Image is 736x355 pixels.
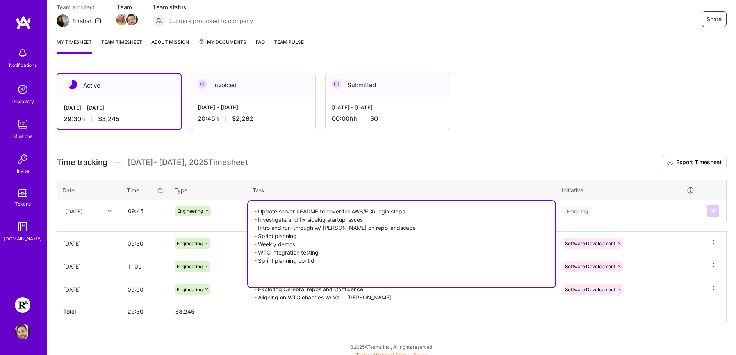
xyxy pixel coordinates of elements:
[274,39,304,45] span: Team Pulse
[177,240,203,246] span: Engineering
[332,115,444,123] div: 00:00h h
[57,158,107,167] span: Time tracking
[332,79,341,89] img: Submitted
[177,208,203,214] span: Engineering
[702,11,727,27] button: Share
[57,74,181,97] div: Active
[232,115,253,123] span: $2,282
[248,279,555,300] textarea: - Exploring Cerebral repos and Confluence - Aligning on WTG changes w/ Val + [PERSON_NAME] - Team...
[57,14,69,27] img: Team Architect
[4,235,42,243] div: [DOMAIN_NAME]
[64,115,175,123] div: 29:30 h
[15,200,31,208] div: Tokens
[565,240,615,246] span: Software Development
[57,3,101,11] span: Team architect
[108,209,112,213] i: icon Chevron
[175,308,194,315] span: $ 3,245
[169,180,247,200] th: Type
[370,115,378,123] span: $0
[16,16,31,30] img: logo
[168,17,253,25] span: Builders proposed to company
[126,14,138,25] img: Team Member Avatar
[565,264,615,269] span: Software Development
[68,80,77,89] img: Active
[710,208,716,214] img: Submit
[256,38,265,54] a: FAQ
[57,180,121,200] th: Date
[667,159,673,167] i: icon Download
[191,73,315,97] div: Invoiced
[248,201,555,287] textarea: - Update server README to cover full AWS/ECR login steps - Investigate and fix sidekiq startup is...
[562,186,695,195] div: Initiative
[198,38,246,54] a: My Documents
[64,104,175,112] div: [DATE] - [DATE]
[63,262,115,271] div: [DATE]
[177,264,203,269] span: Engineering
[65,207,83,215] div: [DATE]
[12,97,34,106] div: Discovery
[117,3,137,11] span: Team
[127,13,137,26] a: Team Member Avatar
[707,15,722,23] span: Share
[15,151,30,167] img: Invite
[15,117,30,132] img: teamwork
[15,324,30,339] img: User Avatar
[57,301,121,322] th: Total
[198,79,207,89] img: Invoiced
[128,158,248,167] span: [DATE] - [DATE] , 2025 Timesheet
[57,38,92,54] a: My timesheet
[117,13,127,26] a: Team Member Avatar
[98,115,119,123] span: $3,245
[18,189,27,197] img: tokens
[121,279,169,300] input: HH:MM
[198,103,309,111] div: [DATE] - [DATE]
[198,115,309,123] div: 20:45 h
[15,297,30,313] img: Resilience Lab: Building a Health Tech Platform
[247,180,556,200] th: Task
[63,239,115,247] div: [DATE]
[121,233,169,254] input: HH:MM
[72,17,92,25] div: Shahar
[565,287,615,292] span: Software Development
[326,73,450,97] div: Submitted
[332,103,444,111] div: [DATE] - [DATE]
[177,287,203,292] span: Engineering
[151,38,189,54] a: About Mission
[15,45,30,61] img: bell
[101,38,142,54] a: Team timesheet
[198,38,246,47] span: My Documents
[153,3,253,11] span: Team status
[274,38,304,54] a: Team Pulse
[153,14,165,27] img: Builders proposed to company
[127,186,163,194] div: Time
[121,256,169,277] input: HH:MM
[13,132,32,140] div: Missions
[15,82,30,97] img: discovery
[95,18,101,24] i: icon Mail
[17,167,29,175] div: Invite
[563,205,592,217] div: Enter Tag
[63,285,115,294] div: [DATE]
[116,14,128,25] img: Team Member Avatar
[9,61,37,69] div: Notifications
[13,297,32,313] a: Resilience Lab: Building a Health Tech Platform
[662,155,727,170] button: Export Timesheet
[122,201,168,221] input: HH:MM
[15,219,30,235] img: guide book
[121,301,169,322] th: 29:30
[13,324,32,339] a: User Avatar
